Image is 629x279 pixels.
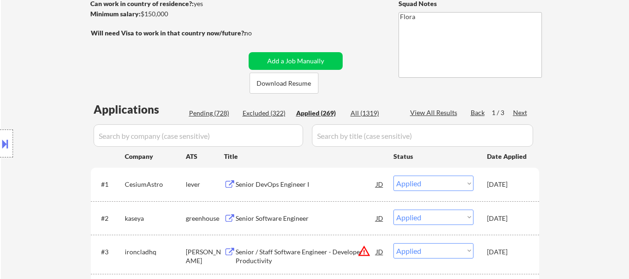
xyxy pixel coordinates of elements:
strong: Minimum salary: [90,10,141,18]
input: Search by title (case sensitive) [312,124,533,147]
input: Search by company (case sensitive) [94,124,303,147]
button: Add a Job Manually [249,52,343,70]
div: Applied (269) [296,109,343,118]
div: Excluded (322) [243,109,289,118]
button: warning_amber [358,245,371,258]
div: Senior DevOps Engineer I [236,180,376,189]
div: JD [375,243,385,260]
div: Senior / Staff Software Engineer - Developer Productivity [236,247,376,265]
div: View All Results [410,108,460,117]
div: ironcladhq [125,247,186,257]
div: [DATE] [487,247,528,257]
div: Next [513,108,528,117]
div: Status [393,148,473,164]
div: Senior Software Engineer [236,214,376,223]
div: #3 [101,247,117,257]
div: [DATE] [487,180,528,189]
div: Title [224,152,385,161]
div: lever [186,180,224,189]
div: JD [375,176,385,192]
div: Pending (728) [189,109,236,118]
div: JD [375,210,385,226]
div: [PERSON_NAME] [186,247,224,265]
div: Back [471,108,486,117]
strong: Will need Visa to work in that country now/future?: [91,29,246,37]
div: $150,000 [90,9,245,19]
div: All (1319) [351,109,397,118]
div: [DATE] [487,214,528,223]
div: 1 / 3 [492,108,513,117]
button: Download Resume [250,73,318,94]
div: Date Applied [487,152,528,161]
div: ATS [186,152,224,161]
div: no [244,28,271,38]
div: greenhouse [186,214,224,223]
